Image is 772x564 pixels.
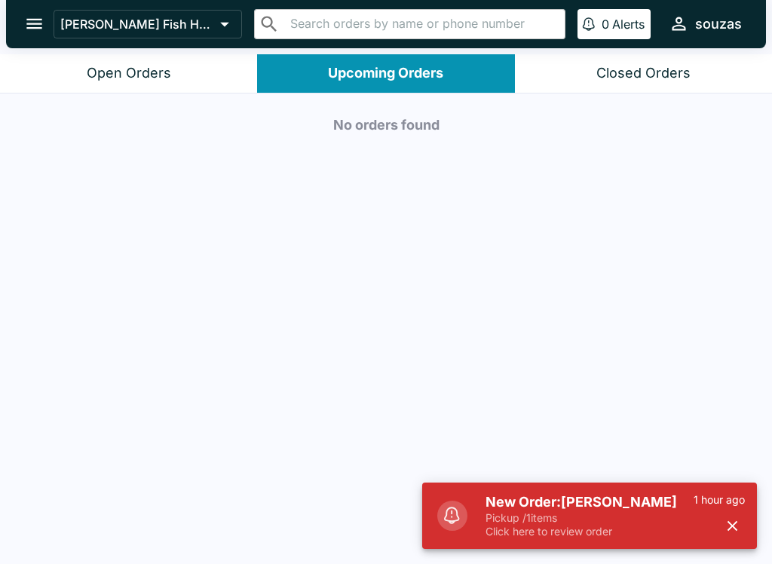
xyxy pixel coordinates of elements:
p: 0 [602,17,609,32]
div: Upcoming Orders [328,65,443,82]
button: open drawer [15,5,54,43]
p: [PERSON_NAME] Fish House [60,17,214,32]
h5: New Order: [PERSON_NAME] [486,493,694,511]
button: souzas [663,8,748,40]
p: Pickup / 1 items [486,511,694,525]
p: 1 hour ago [694,493,745,507]
div: Open Orders [87,65,171,82]
button: [PERSON_NAME] Fish House [54,10,242,38]
div: souzas [695,15,742,33]
p: Alerts [612,17,645,32]
input: Search orders by name or phone number [286,14,559,35]
div: Closed Orders [596,65,691,82]
p: Click here to review order [486,525,694,538]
